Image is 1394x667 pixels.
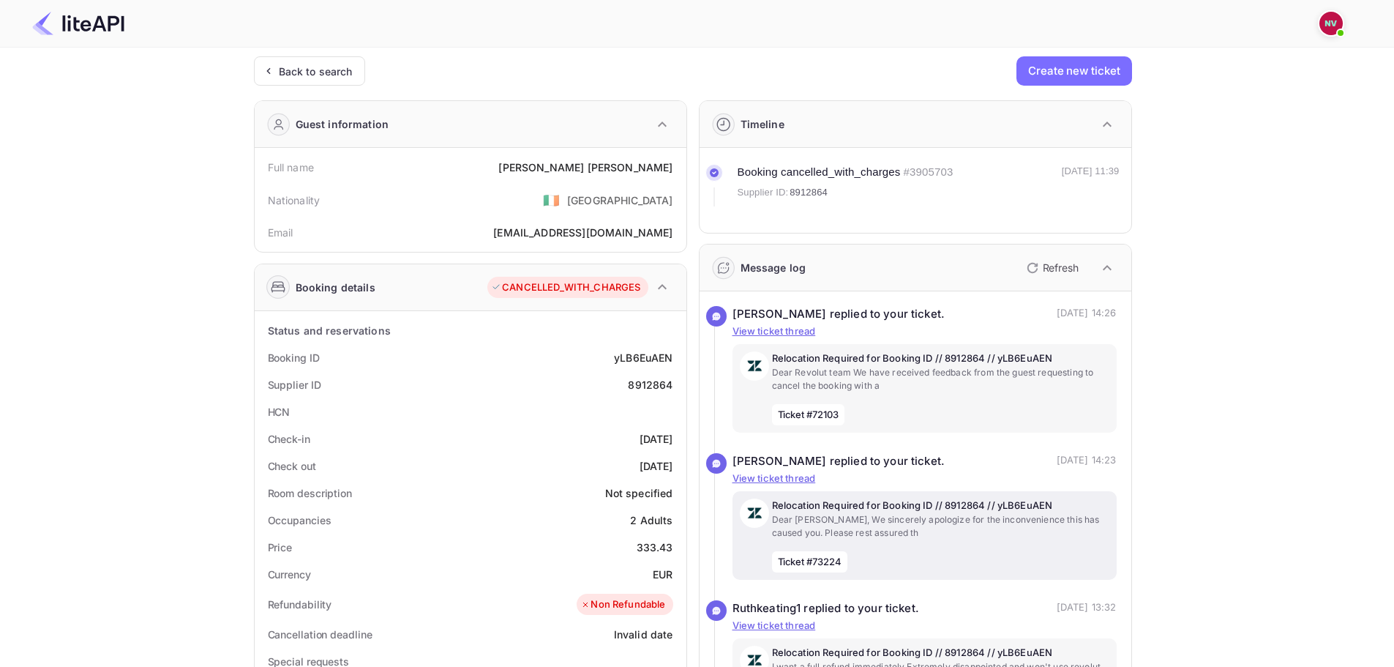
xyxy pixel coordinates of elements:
[567,193,673,208] div: [GEOGRAPHIC_DATA]
[732,453,945,470] div: [PERSON_NAME] replied to your ticket.
[741,116,784,132] div: Timeline
[543,187,560,213] span: United States
[630,513,672,528] div: 2 Adults
[268,627,372,642] div: Cancellation deadline
[493,225,672,240] div: [EMAIL_ADDRESS][DOMAIN_NAME]
[580,597,665,612] div: Non Refundable
[640,431,673,447] div: [DATE]
[268,597,332,612] div: Refundability
[614,627,673,642] div: Invalid date
[904,164,953,181] div: # 3905703
[640,458,673,474] div: [DATE]
[268,350,320,365] div: Booking ID
[491,280,640,295] div: CANCELLED_WITH_CHARGES
[790,185,828,200] span: 8912864
[1018,256,1084,280] button: Refresh
[268,513,331,528] div: Occupancies
[738,185,789,200] span: Supplier ID:
[279,64,353,79] div: Back to search
[268,160,314,175] div: Full name
[772,366,1109,392] p: Dear Revolut team We have received feedback from the guest requesting to cancel the booking with a
[772,351,1109,366] p: Relocation Required for Booking ID // 8912864 // yLB6EuAEN
[732,306,945,323] div: [PERSON_NAME] replied to your ticket.
[268,193,321,208] div: Nationality
[296,280,375,295] div: Booking details
[268,567,311,582] div: Currency
[1057,453,1117,470] p: [DATE] 14:23
[1057,600,1117,617] p: [DATE] 13:32
[637,540,673,555] div: 333.43
[268,225,293,240] div: Email
[1016,56,1131,86] button: Create new ticket
[498,160,672,175] div: [PERSON_NAME] [PERSON_NAME]
[772,499,1109,513] p: Relocation Required for Booking ID // 8912864 // yLB6EuAEN
[268,377,321,392] div: Supplier ID
[732,472,1117,486] p: View ticket thread
[628,377,672,392] div: 8912864
[268,540,293,555] div: Price
[738,164,901,181] div: Booking cancelled_with_charges
[268,431,310,447] div: Check-in
[1057,306,1117,323] p: [DATE] 14:26
[605,485,673,501] div: Not specified
[740,351,769,381] img: AwvSTEc2VUhQAAAAAElFTkSuQmCC
[772,513,1109,540] p: Dear [PERSON_NAME], We sincerely apologize for the inconvenience this has caused you. Please rest...
[732,324,1117,339] p: View ticket thread
[653,567,672,582] div: EUR
[32,12,124,35] img: LiteAPI Logo
[1062,164,1120,206] div: [DATE] 11:39
[268,458,316,474] div: Check out
[772,551,848,573] span: Ticket #73224
[1043,260,1079,275] p: Refresh
[772,404,845,426] span: Ticket #72103
[740,499,769,528] img: AwvSTEc2VUhQAAAAAElFTkSuQmCC
[614,350,672,365] div: yLB6EuAEN
[268,404,291,420] div: HCN
[732,600,919,617] div: Ruthkeating1 replied to your ticket.
[772,646,1109,660] p: Relocation Required for Booking ID // 8912864 // yLB6EuAEN
[741,260,806,275] div: Message log
[268,323,391,338] div: Status and reservations
[296,116,389,132] div: Guest information
[1319,12,1343,35] img: Nicholas Valbusa
[268,485,352,501] div: Room description
[732,619,1117,633] p: View ticket thread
